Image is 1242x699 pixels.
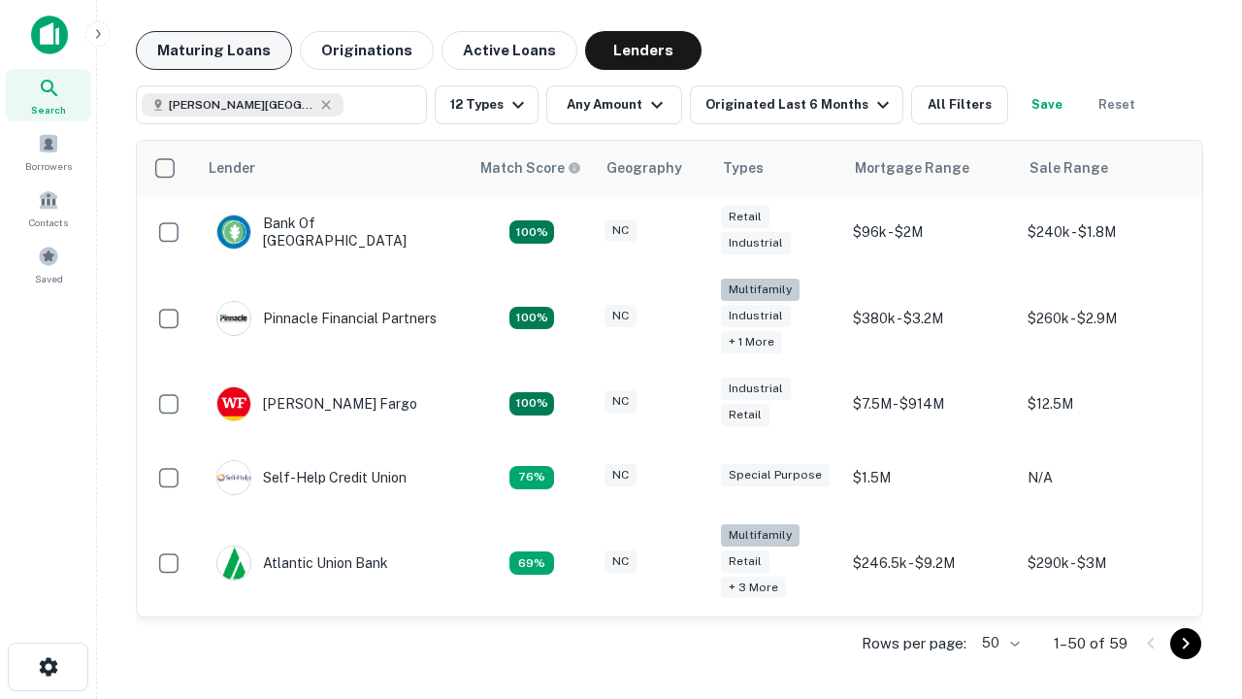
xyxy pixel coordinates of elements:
[605,305,637,327] div: NC
[209,156,255,180] div: Lender
[711,141,843,195] th: Types
[136,31,292,70] button: Maturing Loans
[855,156,969,180] div: Mortgage Range
[843,515,1018,613] td: $246.5k - $9.2M
[721,577,786,599] div: + 3 more
[911,85,1008,124] button: All Filters
[480,157,577,179] h6: Match Score
[216,386,417,421] div: [PERSON_NAME] Fargo
[216,301,437,336] div: Pinnacle Financial Partners
[723,156,764,180] div: Types
[217,302,250,335] img: picture
[721,404,769,426] div: Retail
[441,31,577,70] button: Active Loans
[1145,482,1242,575] iframe: Chat Widget
[469,141,595,195] th: Capitalize uses an advanced AI algorithm to match your search with the best lender. The match sco...
[721,206,769,228] div: Retail
[31,16,68,54] img: capitalize-icon.png
[1018,141,1193,195] th: Sale Range
[6,125,91,178] a: Borrowers
[29,215,68,230] span: Contacts
[843,441,1018,515] td: $1.5M
[1018,367,1193,441] td: $12.5M
[1054,632,1128,655] p: 1–50 of 59
[605,219,637,242] div: NC
[31,102,66,117] span: Search
[721,524,800,547] div: Multifamily
[216,460,407,495] div: Self-help Credit Union
[721,550,769,573] div: Retail
[705,93,895,116] div: Originated Last 6 Months
[1030,156,1108,180] div: Sale Range
[509,220,554,244] div: Matching Properties: 15, hasApolloMatch: undefined
[1018,269,1193,367] td: $260k - $2.9M
[721,378,791,400] div: Industrial
[843,195,1018,269] td: $96k - $2M
[25,158,72,174] span: Borrowers
[509,551,554,575] div: Matching Properties: 10, hasApolloMatch: undefined
[1018,515,1193,613] td: $290k - $3M
[721,279,800,301] div: Multifamily
[605,464,637,486] div: NC
[217,387,250,420] img: picture
[721,232,791,254] div: Industrial
[6,182,91,234] a: Contacts
[217,547,250,580] img: picture
[6,238,91,290] a: Saved
[721,305,791,327] div: Industrial
[300,31,434,70] button: Originations
[1086,85,1148,124] button: Reset
[480,157,581,179] div: Capitalize uses an advanced AI algorithm to match your search with the best lender. The match sco...
[974,629,1023,657] div: 50
[6,69,91,121] a: Search
[216,546,388,581] div: Atlantic Union Bank
[605,550,637,573] div: NC
[843,367,1018,441] td: $7.5M - $914M
[217,461,250,494] img: picture
[217,216,250,249] img: picture
[605,390,637,413] div: NC
[606,156,682,180] div: Geography
[1018,195,1193,269] td: $240k - $1.8M
[721,331,782,353] div: + 1 more
[585,31,702,70] button: Lenders
[1170,628,1201,659] button: Go to next page
[1016,85,1078,124] button: Save your search to get updates of matches that match your search criteria.
[843,141,1018,195] th: Mortgage Range
[1018,441,1193,515] td: N/A
[216,215,449,250] div: Bank Of [GEOGRAPHIC_DATA]
[197,141,469,195] th: Lender
[169,96,314,114] span: [PERSON_NAME][GEOGRAPHIC_DATA], [GEOGRAPHIC_DATA]
[690,85,903,124] button: Originated Last 6 Months
[509,392,554,416] div: Matching Properties: 15, hasApolloMatch: undefined
[721,464,830,486] div: Special Purpose
[435,85,539,124] button: 12 Types
[843,269,1018,367] td: $380k - $3.2M
[509,466,554,489] div: Matching Properties: 11, hasApolloMatch: undefined
[509,307,554,330] div: Matching Properties: 26, hasApolloMatch: undefined
[35,271,63,286] span: Saved
[546,85,682,124] button: Any Amount
[595,141,711,195] th: Geography
[862,632,966,655] p: Rows per page:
